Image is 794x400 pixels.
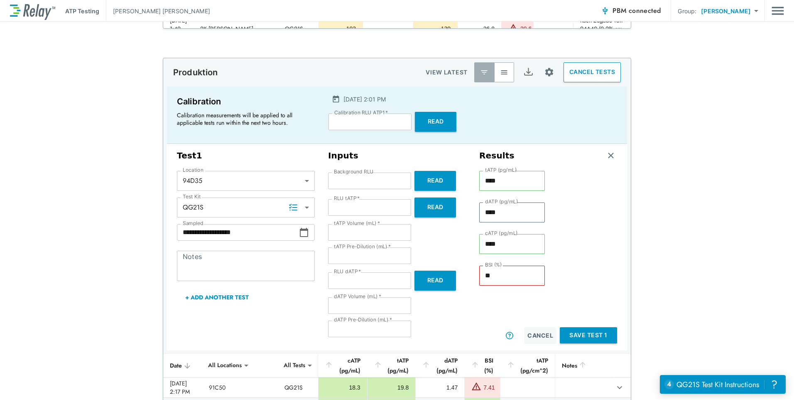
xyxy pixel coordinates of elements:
[660,375,786,394] iframe: Resource center
[564,62,621,82] button: CANCEL TESTS
[471,381,481,391] img: Warning
[65,7,99,15] p: ATP Testing
[183,167,203,173] label: Location
[500,68,508,77] img: View All
[334,269,361,274] label: RLU dATP
[520,25,532,33] div: 20.6
[415,112,456,132] button: Read
[183,194,201,200] label: Test Kit
[772,3,784,19] img: Drawer Icon
[177,199,315,216] div: QG21S
[485,199,518,205] label: dATP (pg/mL)
[177,95,314,108] p: Calibration
[414,198,456,217] button: Read
[485,167,517,173] label: tATP (pg/mL)
[326,25,356,33] div: 103
[334,195,360,201] label: RLU tATP
[544,67,554,77] img: Settings Icon
[183,220,203,226] label: Sampled
[422,383,458,392] div: 1.47
[480,68,488,77] img: Latest
[334,220,380,226] label: tATP Volume (mL)
[613,380,627,395] button: expand row
[177,173,315,189] div: 94D35
[177,224,299,241] input: Choose date, selected date is Oct 6, 2025
[479,151,515,161] h3: Results
[607,151,615,160] img: Remove
[177,151,315,161] h3: Test 1
[471,356,493,375] div: BSI (%)
[334,294,381,299] label: dATP Volume (mL)
[10,2,55,20] img: LuminUltra Relay
[325,383,360,392] div: 18.3
[601,7,609,15] img: Connected Icon
[518,62,538,82] button: Export
[343,95,386,104] p: [DATE] 2:01 PM
[334,317,392,323] label: dATP Pre-Dilution (mL)
[325,356,360,375] div: cATP (pg/mL)
[772,3,784,19] button: Main menu
[177,111,310,126] p: Calibration measurements will be applied to all applicable tests run within the next two hours.
[560,327,617,343] button: Save Test 1
[626,17,640,32] button: expand row
[538,61,560,83] button: Site setup
[507,356,549,375] div: tATP (pg/cm^2)
[334,110,388,116] label: Calibration RLU ATP1
[414,271,456,291] button: Read
[374,356,409,375] div: tATP (pg/mL)
[113,7,210,15] p: [PERSON_NAME] [PERSON_NAME]
[374,383,409,392] div: 19.8
[414,171,456,191] button: Read
[485,230,518,236] label: cATP (pg/mL)
[426,67,468,77] p: VIEW LATEST
[332,95,340,103] img: Calender Icon
[334,244,391,249] label: tATP Pre-Dilution (mL)
[202,378,278,398] td: 91C50
[562,360,606,370] div: Notes
[334,169,373,175] label: Background RLU
[328,151,466,161] h3: Inputs
[678,7,696,15] p: Group:
[278,378,318,398] td: QG21S
[163,354,202,378] th: Date
[629,6,661,15] span: connected
[464,25,495,33] div: 26.8
[485,262,502,268] label: BSI (%)
[613,5,661,17] span: PBM
[173,67,218,77] p: Produktion
[524,327,556,344] button: Cancel
[177,288,257,308] button: + Add Another Test
[523,67,534,77] img: Export Icon
[422,356,458,375] div: dATP (pg/mL)
[170,379,196,396] div: [DATE] 2:17 PM
[278,357,311,374] div: All Tests
[483,383,495,392] div: 7.41
[202,357,248,374] div: All Locations
[508,23,518,33] img: Warning
[598,2,664,19] button: PBM connected
[420,25,451,33] div: 130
